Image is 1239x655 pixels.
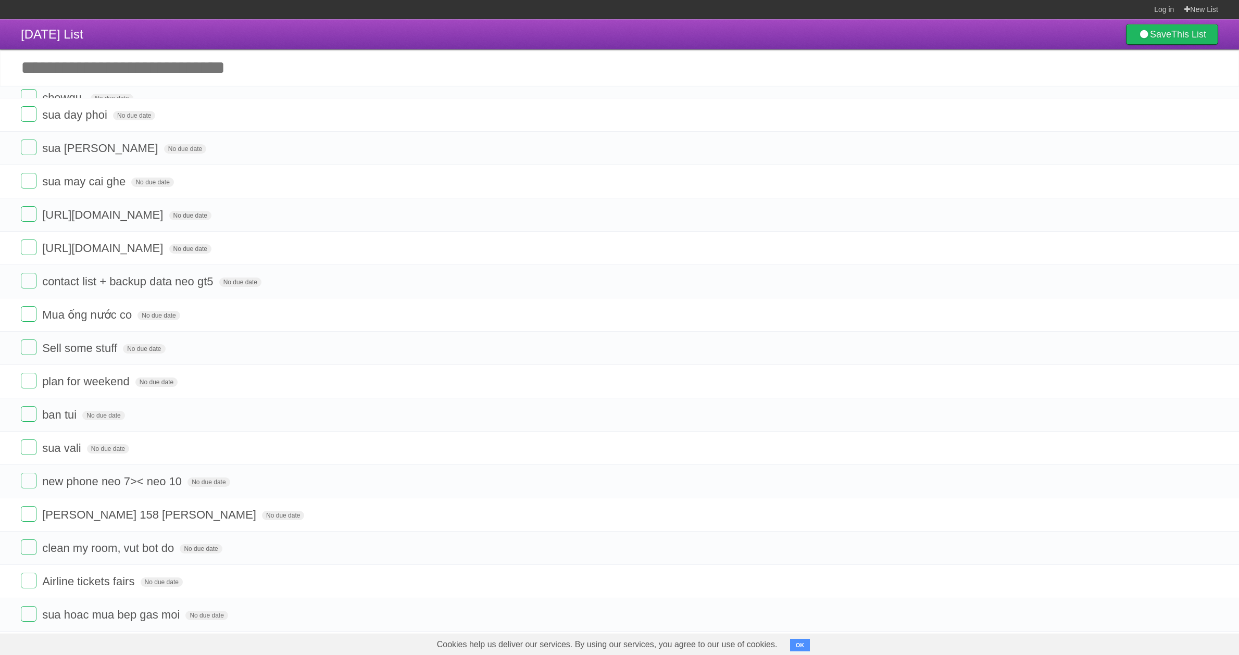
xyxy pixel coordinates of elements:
b: This List [1171,29,1206,40]
span: No due date [123,344,165,354]
label: Done [21,106,36,122]
span: No due date [262,511,304,520]
span: Sell some stuff [42,342,120,355]
span: sua [PERSON_NAME] [42,142,161,155]
span: No due date [169,211,211,220]
span: sua day phoi [42,108,110,121]
label: Done [21,240,36,255]
label: Done [21,439,36,455]
span: No due date [87,444,129,454]
label: Done [21,339,36,355]
span: No due date [91,94,133,103]
span: [URL][DOMAIN_NAME] [42,242,166,255]
span: sua vali [42,442,84,455]
span: No due date [82,411,124,420]
label: Done [21,606,36,622]
label: Done [21,173,36,188]
span: Airline tickets fairs [42,575,137,588]
label: Done [21,206,36,222]
label: Done [21,406,36,422]
span: No due date [135,377,178,387]
span: No due date [141,577,183,587]
label: Done [21,539,36,555]
button: OK [790,639,810,651]
span: clean my room, vut bot do [42,541,177,555]
span: [DATE] List [21,27,83,41]
span: No due date [169,244,211,254]
span: No due date [219,278,261,287]
span: [URL][DOMAIN_NAME] [42,208,166,221]
span: [PERSON_NAME] 158 [PERSON_NAME] [42,508,259,521]
span: No due date [187,477,230,487]
span: new phone neo 7>< neo 10 [42,475,184,488]
span: Cookies help us deliver our services. By using our services, you agree to our use of cookies. [427,634,788,655]
span: sua may cai ghe [42,175,128,188]
span: contact list + backup data neo gt5 [42,275,216,288]
span: plan for weekend [42,375,132,388]
span: ban tui [42,408,79,421]
span: No due date [137,311,180,320]
span: No due date [164,144,206,154]
span: chewgu, [42,91,87,104]
span: No due date [113,111,155,120]
label: Done [21,306,36,322]
label: Done [21,140,36,155]
label: Done [21,273,36,288]
label: Done [21,373,36,388]
label: Done [21,473,36,488]
a: SaveThis List [1126,24,1218,45]
span: No due date [185,611,228,620]
label: Done [21,573,36,588]
label: Done [21,506,36,522]
span: sua hoac mua bep gas moi [42,608,182,621]
span: Mua ống nước co [42,308,134,321]
label: Done [21,89,36,105]
span: No due date [180,544,222,553]
span: No due date [131,178,173,187]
